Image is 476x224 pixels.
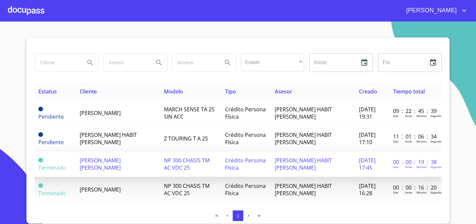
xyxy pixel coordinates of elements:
[430,191,443,194] p: Segundos
[38,139,64,146] span: Pendiente
[393,158,438,166] p: 00 : 00 : 19 : 38
[405,165,412,169] p: Horas
[241,53,304,71] div: ​
[225,88,236,95] span: Tipo
[393,133,438,140] p: 11 : 01 : 06 : 34
[225,106,266,120] span: Crédito Persona Física
[405,114,412,118] p: Horas
[38,183,43,188] span: Terminado
[405,191,412,194] p: Horas
[80,131,137,146] span: [PERSON_NAME] HABIT [PERSON_NAME]
[359,88,377,95] span: Creado
[225,182,266,197] span: Crédito Persona Física
[393,165,398,169] p: Dias
[405,140,412,143] p: Horas
[275,88,292,95] span: Asesor
[430,114,443,118] p: Segundos
[80,157,121,171] span: [PERSON_NAME] [PERSON_NAME]
[80,109,121,117] span: [PERSON_NAME]
[164,157,210,171] span: NP 300 CHASIS TM AC VDC 25
[80,88,97,95] span: Cliente
[393,140,398,143] p: Dias
[275,106,332,120] span: [PERSON_NAME] HABIT [PERSON_NAME]
[393,191,398,194] p: Dias
[38,132,43,137] span: Pendiente
[359,131,376,146] span: [DATE] 17:10
[151,55,167,71] button: Search
[401,5,468,16] button: account of current user
[38,164,66,171] span: Terminado
[164,106,215,120] span: MARCH SENSE TA 25 SIN ACC
[359,157,376,171] span: [DATE] 17:45
[393,114,398,118] p: Dias
[38,158,43,162] span: Terminado
[35,54,80,72] input: search
[275,157,332,171] span: [PERSON_NAME] HABIT [PERSON_NAME]
[164,88,183,95] span: Modelo
[38,88,57,95] span: Estatus
[172,54,217,72] input: search
[233,210,243,221] button: 1
[225,157,266,171] span: Crédito Persona Física
[164,135,208,142] span: Z TOURING T A 25
[393,184,438,191] p: 00 : 00 : 16 : 20
[416,114,427,118] p: Minutos
[393,88,425,95] span: Tiempo total
[416,191,427,194] p: Minutos
[164,182,210,197] span: NP 300 CHASIS TM AC VDC 25
[225,131,266,146] span: Crédito Persona Física
[430,140,443,143] p: Segundos
[82,55,98,71] button: Search
[275,182,332,197] span: [PERSON_NAME] HABIT [PERSON_NAME]
[103,54,148,72] input: search
[393,107,438,115] p: 09 : 22 : 45 : 39
[416,165,427,169] p: Minutos
[38,113,64,120] span: Pendiente
[38,107,43,111] span: Pendiente
[430,165,443,169] p: Segundos
[401,5,460,16] span: [PERSON_NAME]
[38,190,66,197] span: Terminado
[80,186,121,193] span: [PERSON_NAME]
[275,131,332,146] span: [PERSON_NAME] HABIT [PERSON_NAME]
[359,106,376,120] span: [DATE] 19:31
[237,213,239,218] span: 1
[220,55,236,71] button: Search
[359,182,376,197] span: [DATE] 16:28
[416,140,427,143] p: Minutos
